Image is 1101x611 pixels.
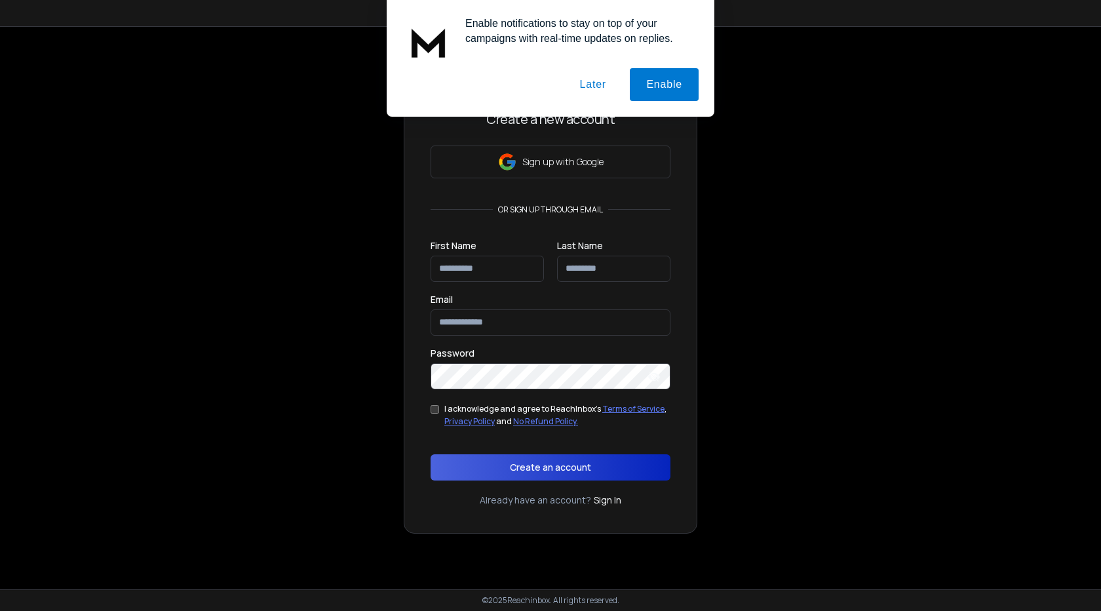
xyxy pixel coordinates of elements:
[431,295,453,304] label: Email
[557,241,603,250] label: Last Name
[563,68,622,101] button: Later
[402,16,455,68] img: notification icon
[522,155,604,168] p: Sign up with Google
[455,16,699,46] div: Enable notifications to stay on top of your campaigns with real-time updates on replies.
[482,595,619,606] p: © 2025 Reachinbox. All rights reserved.
[431,110,670,128] h3: Create a new account
[444,416,495,427] a: Privacy Policy
[513,416,578,427] a: No Refund Policy.
[602,403,665,414] a: Terms of Service
[630,68,699,101] button: Enable
[431,349,474,358] label: Password
[444,403,670,428] div: I acknowledge and agree to ReachInbox's , and
[431,454,670,481] button: Create an account
[594,494,621,507] a: Sign In
[480,494,591,507] p: Already have an account?
[431,146,670,178] button: Sign up with Google
[493,205,608,215] p: or sign up through email
[431,241,476,250] label: First Name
